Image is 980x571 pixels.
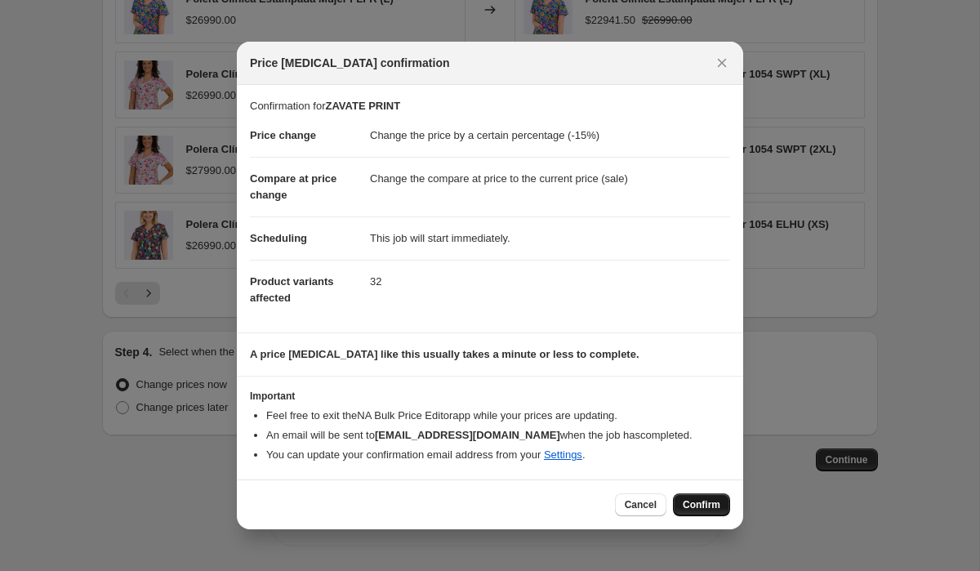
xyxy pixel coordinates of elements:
b: [EMAIL_ADDRESS][DOMAIN_NAME] [375,429,560,441]
span: Confirm [683,498,720,511]
li: You can update your confirmation email address from your . [266,447,730,463]
dd: Change the compare at price to the current price (sale) [370,157,730,200]
dd: This job will start immediately. [370,216,730,260]
span: Cancel [625,498,657,511]
li: Feel free to exit the NA Bulk Price Editor app while your prices are updating. [266,408,730,424]
span: Scheduling [250,232,307,244]
b: ZAVATE PRINT [325,100,400,112]
span: Price [MEDICAL_DATA] confirmation [250,55,450,71]
p: Confirmation for [250,98,730,114]
button: Cancel [615,493,666,516]
a: Settings [544,448,582,461]
button: Close [710,51,733,74]
span: Compare at price change [250,172,336,201]
span: Price change [250,129,316,141]
dd: 32 [370,260,730,303]
b: A price [MEDICAL_DATA] like this usually takes a minute or less to complete. [250,348,639,360]
dd: Change the price by a certain percentage (-15%) [370,114,730,157]
h3: Important [250,390,730,403]
span: Product variants affected [250,275,334,304]
button: Confirm [673,493,730,516]
li: An email will be sent to when the job has completed . [266,427,730,444]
